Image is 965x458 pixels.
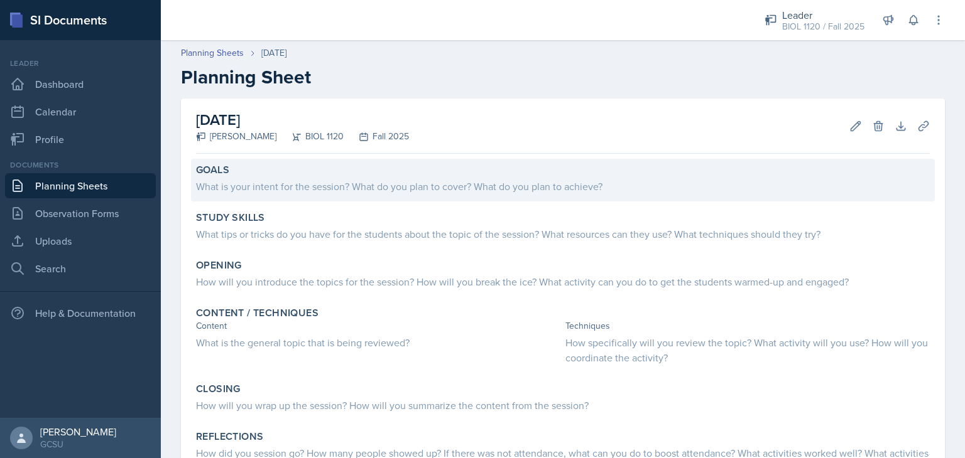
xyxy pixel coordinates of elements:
[261,46,286,60] div: [DATE]
[5,72,156,97] a: Dashboard
[196,383,241,395] label: Closing
[196,430,263,443] label: Reflections
[196,335,560,350] div: What is the general topic that is being reviewed?
[181,46,244,60] a: Planning Sheets
[5,99,156,124] a: Calendar
[196,211,265,224] label: Study Skills
[565,335,930,365] div: How specifically will you review the topic? What activity will you use? How will you coordinate t...
[5,201,156,226] a: Observation Forms
[344,130,409,143] div: Fall 2025
[5,228,156,253] a: Uploads
[196,259,242,272] label: Opening
[196,319,560,333] div: Content
[196,226,930,242] div: What tips or tricks do you have for the students about the topic of the session? What resources c...
[5,173,156,198] a: Planning Sheets
[196,164,229,176] label: Goals
[196,109,409,131] h2: [DATE]
[181,66,945,88] h2: Planning Sheet
[5,127,156,152] a: Profile
[276,130,344,143] div: BIOL 1120
[196,274,930,289] div: How will you introduce the topics for the session? How will you break the ice? What activity can ...
[196,130,276,143] div: [PERSON_NAME]
[5,58,156,69] div: Leader
[782,20,864,33] div: BIOL 1120 / Fall 2025
[196,398,930,413] div: How will you wrap up the session? How will you summarize the content from the session?
[565,319,930,333] div: Techniques
[196,179,930,194] div: What is your intent for the session? What do you plan to cover? What do you plan to achieve?
[40,438,116,450] div: GCSU
[782,8,864,23] div: Leader
[5,159,156,171] div: Documents
[5,256,156,281] a: Search
[40,425,116,438] div: [PERSON_NAME]
[5,301,156,326] div: Help & Documentation
[196,307,319,319] label: Content / Techniques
